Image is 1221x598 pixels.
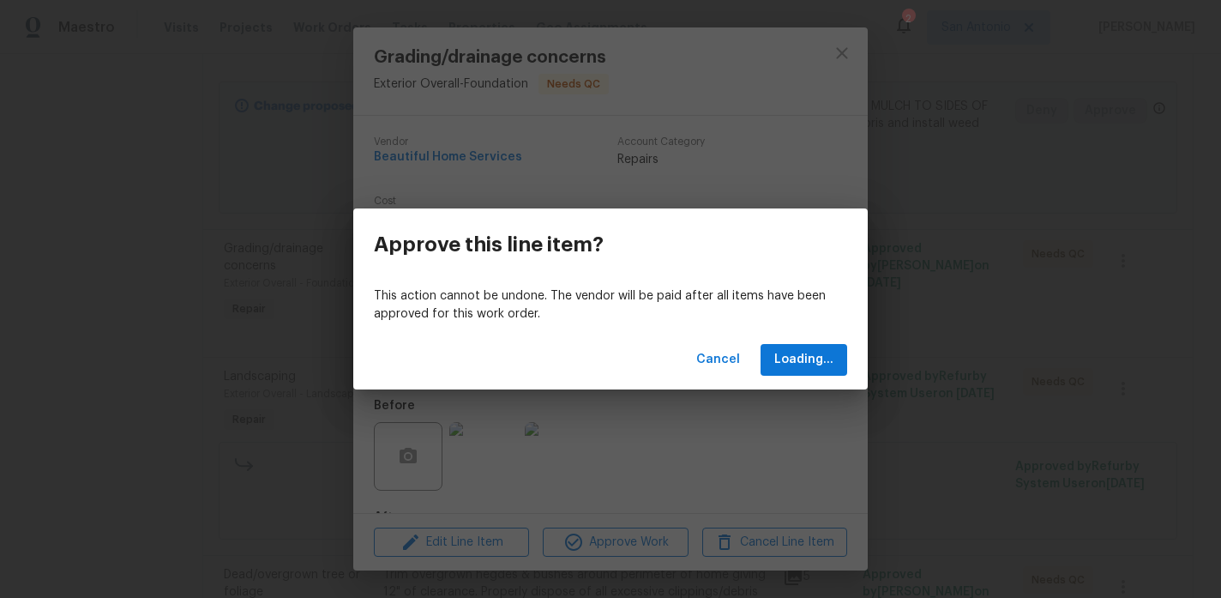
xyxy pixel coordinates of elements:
[774,349,833,371] span: Loading...
[696,349,740,371] span: Cancel
[761,344,847,376] button: Loading...
[689,344,747,376] button: Cancel
[374,233,604,257] h3: Approve this line item?
[374,287,847,323] p: This action cannot be undone. The vendor will be paid after all items have been approved for this...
